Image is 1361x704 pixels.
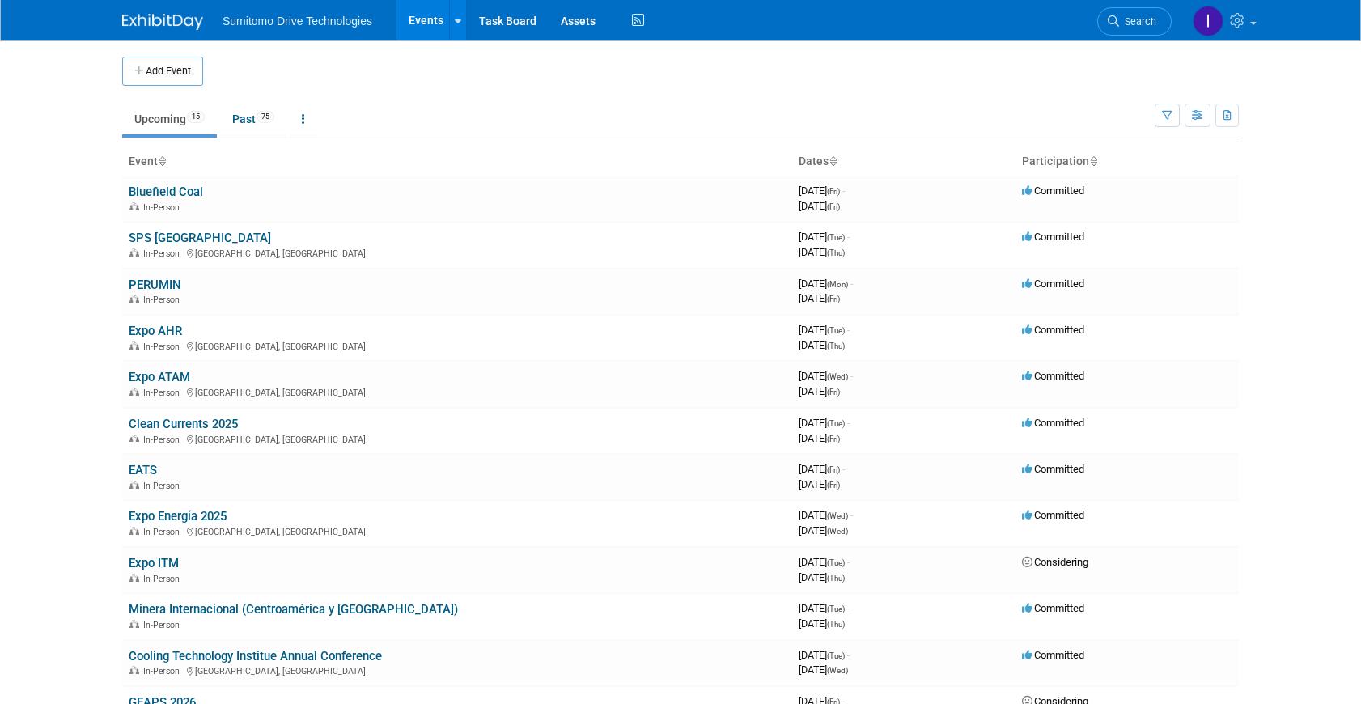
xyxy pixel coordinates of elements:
[799,324,850,336] span: [DATE]
[847,324,850,336] span: -
[223,15,372,28] span: Sumitomo Drive Technologies
[129,324,182,338] a: Expo AHR
[827,481,840,490] span: (Fri)
[1022,184,1084,197] span: Committed
[829,155,837,168] a: Sort by Start Date
[847,649,850,661] span: -
[129,435,139,443] img: In-Person Event
[1022,463,1084,475] span: Committed
[143,435,184,445] span: In-Person
[799,463,845,475] span: [DATE]
[129,278,181,292] a: PERUMIN
[799,571,845,583] span: [DATE]
[129,602,458,617] a: Minera Internacional (Centroamérica y [GEOGRAPHIC_DATA])
[799,184,845,197] span: [DATE]
[129,417,238,431] a: Clean Currents 2025
[847,417,850,429] span: -
[1193,6,1223,36] img: Iram Rincón
[1022,649,1084,661] span: Committed
[799,385,840,397] span: [DATE]
[827,372,848,381] span: (Wed)
[1015,148,1239,176] th: Participation
[122,104,217,134] a: Upcoming15
[799,370,853,382] span: [DATE]
[850,370,853,382] span: -
[850,509,853,521] span: -
[129,463,157,477] a: EATS
[799,432,840,444] span: [DATE]
[143,341,184,352] span: In-Person
[799,417,850,429] span: [DATE]
[129,527,139,535] img: In-Person Event
[1022,324,1084,336] span: Committed
[827,465,840,474] span: (Fri)
[799,478,840,490] span: [DATE]
[827,341,845,350] span: (Thu)
[129,481,139,489] img: In-Person Event
[143,666,184,676] span: In-Person
[143,202,184,213] span: In-Person
[143,481,184,491] span: In-Person
[187,111,205,123] span: 15
[827,326,845,335] span: (Tue)
[827,604,845,613] span: (Tue)
[129,248,139,257] img: In-Person Event
[1022,231,1084,243] span: Committed
[129,295,139,303] img: In-Person Event
[847,231,850,243] span: -
[257,111,274,123] span: 75
[827,558,845,567] span: (Tue)
[799,524,848,536] span: [DATE]
[129,524,786,537] div: [GEOGRAPHIC_DATA], [GEOGRAPHIC_DATA]
[129,664,786,676] div: [GEOGRAPHIC_DATA], [GEOGRAPHIC_DATA]
[1119,15,1156,28] span: Search
[799,664,848,676] span: [DATE]
[220,104,286,134] a: Past75
[143,388,184,398] span: In-Person
[122,148,792,176] th: Event
[158,155,166,168] a: Sort by Event Name
[129,385,786,398] div: [GEOGRAPHIC_DATA], [GEOGRAPHIC_DATA]
[1022,278,1084,290] span: Committed
[129,432,786,445] div: [GEOGRAPHIC_DATA], [GEOGRAPHIC_DATA]
[799,292,840,304] span: [DATE]
[129,184,203,199] a: Bluefield Coal
[129,246,786,259] div: [GEOGRAPHIC_DATA], [GEOGRAPHIC_DATA]
[799,339,845,351] span: [DATE]
[143,295,184,305] span: In-Person
[827,233,845,242] span: (Tue)
[842,463,845,475] span: -
[129,202,139,210] img: In-Person Event
[792,148,1015,176] th: Dates
[799,556,850,568] span: [DATE]
[850,278,853,290] span: -
[827,280,848,289] span: (Mon)
[799,278,853,290] span: [DATE]
[827,574,845,583] span: (Thu)
[1022,417,1084,429] span: Committed
[799,602,850,614] span: [DATE]
[143,527,184,537] span: In-Person
[799,231,850,243] span: [DATE]
[847,556,850,568] span: -
[129,574,139,582] img: In-Person Event
[1022,556,1088,568] span: Considering
[827,435,840,443] span: (Fri)
[122,14,203,30] img: ExhibitDay
[129,620,139,628] img: In-Person Event
[129,339,786,352] div: [GEOGRAPHIC_DATA], [GEOGRAPHIC_DATA]
[847,602,850,614] span: -
[129,370,190,384] a: Expo ATAM
[827,187,840,196] span: (Fri)
[129,556,179,570] a: Expo ITM
[799,617,845,630] span: [DATE]
[129,341,139,350] img: In-Person Event
[129,231,271,245] a: SPS [GEOGRAPHIC_DATA]
[827,295,840,303] span: (Fri)
[129,649,382,664] a: Cooling Technology Institue Annual Conference
[799,509,853,521] span: [DATE]
[827,248,845,257] span: (Thu)
[799,200,840,212] span: [DATE]
[1022,370,1084,382] span: Committed
[827,388,840,397] span: (Fri)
